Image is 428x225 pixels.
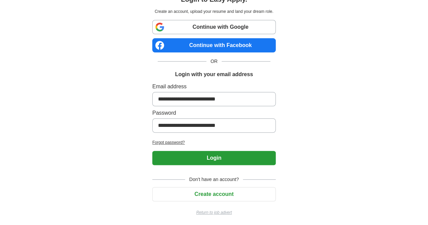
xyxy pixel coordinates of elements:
a: Continue with Google [152,20,276,34]
label: Email address [152,83,276,91]
span: Don't have an account? [185,176,243,183]
p: Create an account, upload your resume and land your dream role. [154,8,274,15]
label: Password [152,109,276,117]
a: Return to job advert [152,209,276,216]
a: Forgot password? [152,139,276,145]
button: Login [152,151,276,165]
a: Continue with Facebook [152,38,276,52]
button: Create account [152,187,276,201]
a: Create account [152,191,276,197]
span: OR [206,58,222,65]
h1: Login with your email address [175,70,253,78]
